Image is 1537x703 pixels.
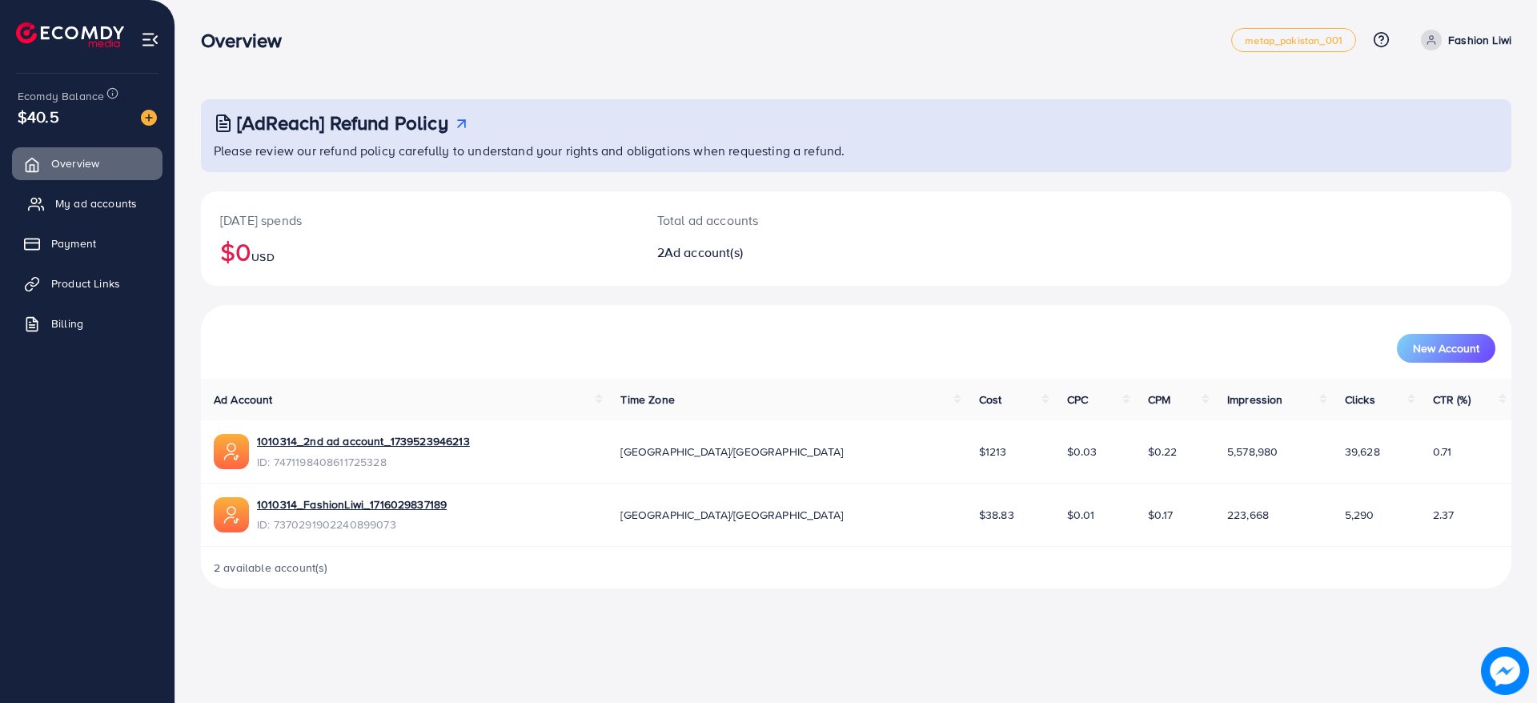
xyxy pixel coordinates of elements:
h3: [AdReach] Refund Policy [237,111,448,135]
span: $0.03 [1067,444,1098,460]
span: 223,668 [1227,507,1269,523]
p: Please review our refund policy carefully to understand your rights and obligations when requesti... [214,141,1502,160]
span: $1213 [979,444,1007,460]
a: Overview [12,147,163,179]
span: $40.5 [18,105,59,128]
img: menu [141,30,159,49]
span: $0.22 [1148,444,1178,460]
span: USD [251,249,274,265]
span: ID: 7370291902240899073 [257,516,447,532]
span: ID: 7471198408611725328 [257,454,470,470]
a: My ad accounts [12,187,163,219]
a: Billing [12,307,163,339]
img: logo [16,22,124,47]
span: New Account [1413,343,1479,354]
span: Ecomdy Balance [18,88,104,104]
a: Payment [12,227,163,259]
span: 5,290 [1345,507,1374,523]
span: Billing [51,315,83,331]
span: CTR (%) [1433,392,1471,408]
span: Product Links [51,275,120,291]
h3: Overview [201,29,295,52]
span: $38.83 [979,507,1014,523]
img: image [141,110,157,126]
span: [GEOGRAPHIC_DATA]/[GEOGRAPHIC_DATA] [620,507,843,523]
a: 1010314_FashionLiwi_1716029837189 [257,496,447,512]
span: 2.37 [1433,507,1455,523]
span: Ad Account [214,392,273,408]
span: 5,578,980 [1227,444,1278,460]
span: CPM [1148,392,1170,408]
h2: $0 [220,236,619,267]
span: $0.17 [1148,507,1174,523]
p: [DATE] spends [220,211,619,230]
span: Clicks [1345,392,1375,408]
h2: 2 [657,245,946,260]
span: Payment [51,235,96,251]
span: $0.01 [1067,507,1095,523]
span: Overview [51,155,99,171]
p: Total ad accounts [657,211,946,230]
a: Fashion Liwi [1415,30,1511,50]
span: 2 available account(s) [214,560,328,576]
img: ic-ads-acc.e4c84228.svg [214,434,249,469]
span: Cost [979,392,1002,408]
span: 39,628 [1345,444,1380,460]
img: image [1481,647,1529,695]
span: Impression [1227,392,1283,408]
button: New Account [1397,334,1495,363]
img: ic-ads-acc.e4c84228.svg [214,497,249,532]
span: CPC [1067,392,1088,408]
a: 1010314_2nd ad account_1739523946213 [257,433,470,449]
span: Time Zone [620,392,674,408]
p: Fashion Liwi [1448,30,1511,50]
a: metap_pakistan_001 [1231,28,1356,52]
span: [GEOGRAPHIC_DATA]/[GEOGRAPHIC_DATA] [620,444,843,460]
span: My ad accounts [55,195,137,211]
a: Product Links [12,267,163,299]
span: 0.71 [1433,444,1452,460]
span: metap_pakistan_001 [1245,35,1342,46]
span: Ad account(s) [664,243,743,261]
